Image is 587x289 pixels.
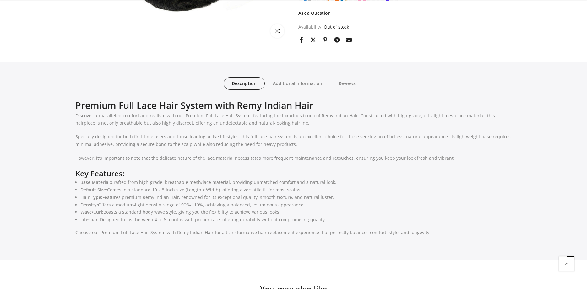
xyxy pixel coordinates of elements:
[346,37,352,43] a: Share on Email
[265,77,330,90] a: Additional Information
[80,194,512,201] li: Features premium Remy Indian Hair, renowned for its exceptional quality, smooth texture, and natu...
[322,37,328,43] a: Share on Pinterest
[310,37,316,43] a: Share on Twitter
[80,209,103,215] strong: Wave/Curl:
[80,187,107,193] strong: Default Size:
[80,201,512,209] li: Offers a medium-light density range of 90%-110%, achieving a balanced, voluminous appearance.
[75,133,512,148] p: Specially designed for both first-time users and those leading active lifestyles, this full lace ...
[80,208,512,216] li: Boasts a standard body wave style, giving you the flexibility to achieve various looks.
[334,37,340,43] a: Share on Telegram
[80,194,102,200] strong: Hair Type:
[330,77,364,90] a: Reviews
[80,217,100,222] strong: Lifespan:
[75,154,512,162] p: However, it's important to note that the delicate nature of the lace material necessitates more f...
[224,77,265,90] a: Description
[298,37,304,43] a: Share on Facebook
[80,179,111,185] strong: Base Material:
[80,202,98,208] strong: Density:
[298,10,331,16] a: Ask a Question
[298,23,512,31] div: Availability:
[75,168,125,179] strong: Key Features:
[75,112,512,127] p: Discover unparalleled comfort and realism with our Premium Full Lace Hair System, featuring the l...
[80,216,512,223] li: Designed to last between 4 to 6 months with proper care, offering durability without compromising...
[80,179,512,186] li: Crafted from high-grade, breathable mesh/lace material, providing unmatched comfort and a natural...
[75,229,512,236] p: Choose our Premium Full Lace Hair System with Remy Indian Hair for a transformative hair replacem...
[75,99,512,112] h2: Premium Full Lace Hair System with Remy Indian Hair
[324,24,349,30] span: Out of stock
[559,256,574,272] a: Back to the top
[80,186,512,194] li: Comes in a standard 10 x 8-inch size (Length x Width), offering a versatile fit for most scalps.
